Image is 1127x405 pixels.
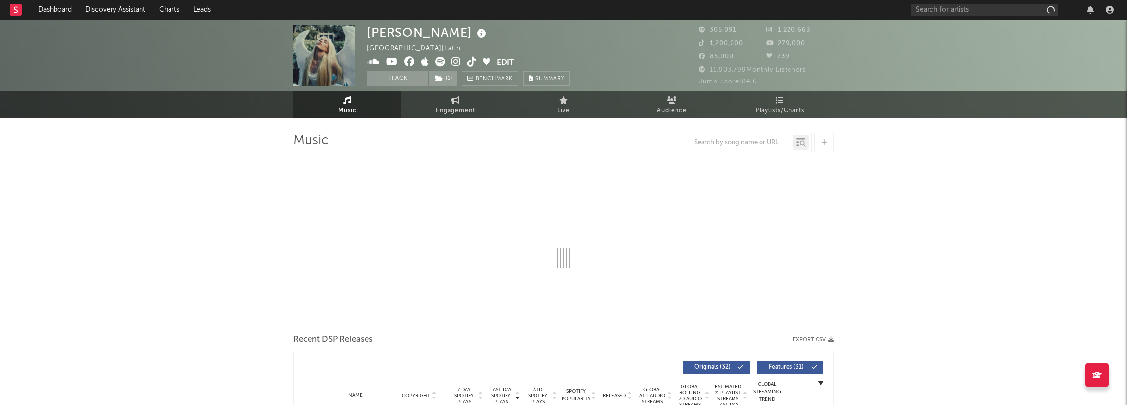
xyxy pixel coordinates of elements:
[766,40,805,47] span: 279,000
[525,387,551,405] span: ATD Spotify Plays
[699,54,733,60] span: 85,000
[562,388,591,403] span: Spotify Popularity
[639,387,666,405] span: Global ATD Audio Streams
[756,105,804,117] span: Playlists/Charts
[488,387,514,405] span: Last Day Spotify Plays
[603,393,626,399] span: Released
[535,76,564,81] span: Summary
[683,361,750,374] button: Originals(32)
[402,393,430,399] span: Copyright
[699,67,806,73] span: 11,903,799 Monthly Listeners
[429,71,457,86] button: (1)
[323,392,388,399] div: Name
[367,25,489,41] div: [PERSON_NAME]
[401,91,509,118] a: Engagement
[766,27,810,33] span: 1,220,663
[757,361,823,374] button: Features(31)
[497,57,514,69] button: Edit
[451,387,477,405] span: 7 Day Spotify Plays
[436,105,475,117] span: Engagement
[699,40,743,47] span: 1,200,000
[911,4,1058,16] input: Search for artists
[763,364,809,370] span: Features ( 31 )
[690,364,735,370] span: Originals ( 32 )
[462,71,518,86] a: Benchmark
[293,334,373,346] span: Recent DSP Releases
[618,91,726,118] a: Audience
[557,105,570,117] span: Live
[509,91,618,118] a: Live
[657,105,687,117] span: Audience
[367,43,472,54] div: [GEOGRAPHIC_DATA] | Latin
[367,71,428,86] button: Track
[476,73,513,85] span: Benchmark
[428,71,457,86] span: ( 1 )
[293,91,401,118] a: Music
[689,139,793,147] input: Search by song name or URL
[523,71,570,86] button: Summary
[699,79,757,85] span: Jump Score: 84.6
[793,337,834,343] button: Export CSV
[699,27,736,33] span: 305,091
[766,54,789,60] span: 739
[726,91,834,118] a: Playlists/Charts
[338,105,357,117] span: Music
